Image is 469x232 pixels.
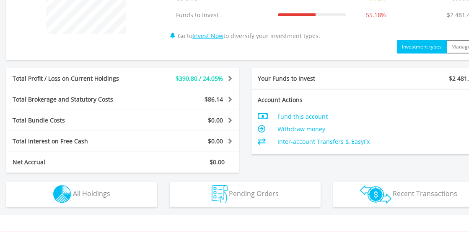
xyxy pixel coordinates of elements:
[251,74,368,83] div: Your Funds to Invest
[205,95,223,103] span: $86.14
[251,96,368,104] div: Account Actions
[360,185,391,204] img: transactions-zar-wht.png
[208,116,223,124] span: $0.00
[170,182,321,207] button: Pending Orders
[53,185,71,203] img: holdings-wht.png
[350,7,402,23] td: 55.18%
[176,74,223,82] span: $390.80 / 24.05%
[277,110,466,123] td: Fund this account
[229,189,279,198] span: Pending Orders
[6,95,142,104] div: Total Brokerage and Statutory Costs
[397,40,447,54] button: Investment types
[210,158,225,166] span: $0.00
[172,7,274,23] td: Funds to Invest
[212,185,228,203] img: pending_instructions-wht.png
[6,116,142,125] div: Total Bundle Costs
[6,137,142,145] div: Total Interest on Free Cash
[393,189,458,198] span: Recent Transactions
[192,32,223,40] a: Invest Now
[6,158,142,166] div: Net Accrual
[277,135,466,148] td: Inter-account Transfers & EasyFx
[6,74,142,83] div: Total Profit / Loss on Current Holdings
[73,189,110,198] span: All Holdings
[277,123,466,135] td: Withdraw money
[6,182,157,207] button: All Holdings
[208,137,223,145] span: $0.00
